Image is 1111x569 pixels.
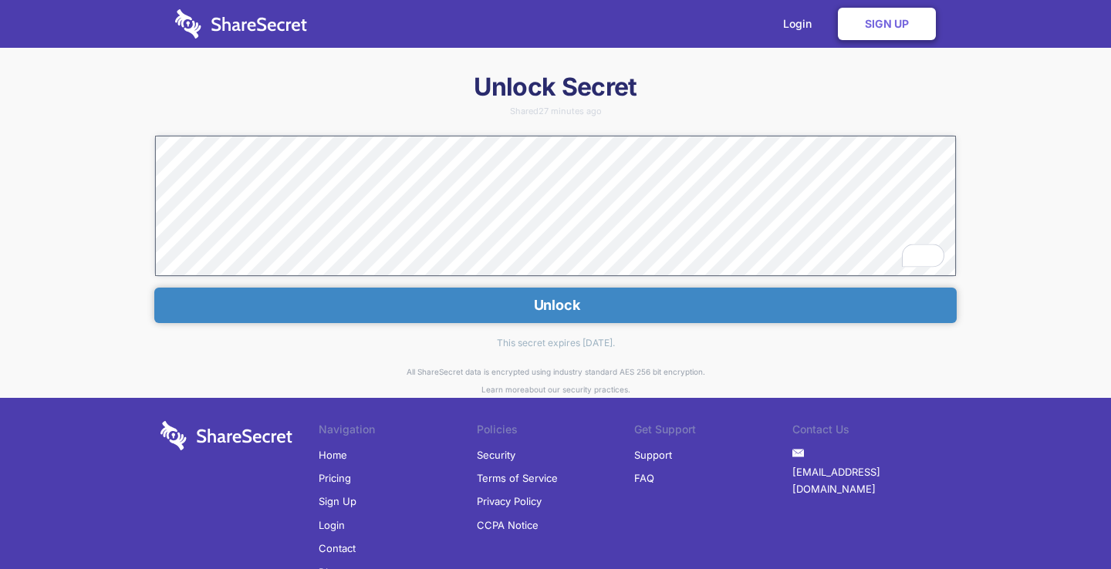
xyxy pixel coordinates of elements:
img: logo-wordmark-white-trans-d4663122ce5f474addd5e946df7df03e33cb6a1c49d2221995e7729f52c070b2.svg [175,9,307,39]
a: Home [319,443,347,466]
li: Policies [477,421,635,443]
a: Contact [319,537,356,560]
div: Shared 27 minutes ago [154,107,957,116]
li: Get Support [634,421,792,443]
a: Login [319,513,345,537]
textarea: To enrich screen reader interactions, please activate Accessibility in Grammarly extension settings [155,136,956,276]
a: Learn more [481,385,525,394]
a: [EMAIL_ADDRESS][DOMAIN_NAME] [792,460,951,501]
a: Terms of Service [477,466,558,490]
iframe: Drift Widget Chat Controller [1034,492,1092,550]
a: FAQ [634,466,654,490]
a: Privacy Policy [477,490,542,513]
a: Security [477,443,515,466]
img: logo-wordmark-white-trans-d4663122ce5f474addd5e946df7df03e33cb6a1c49d2221995e7729f52c070b2.svg [160,421,292,450]
li: Navigation [319,421,477,443]
button: Unlock [154,288,957,323]
a: CCPA Notice [477,513,539,537]
a: Sign Up [319,490,356,513]
a: Support [634,443,672,466]
li: Contact Us [792,421,951,443]
div: This secret expires [DATE]. [154,323,957,363]
a: Sign Up [838,8,936,40]
div: All ShareSecret data is encrypted using industry standard AES 256 bit encryption. about our secur... [154,363,957,398]
a: Pricing [319,466,351,490]
h1: Unlock Secret [154,71,957,103]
